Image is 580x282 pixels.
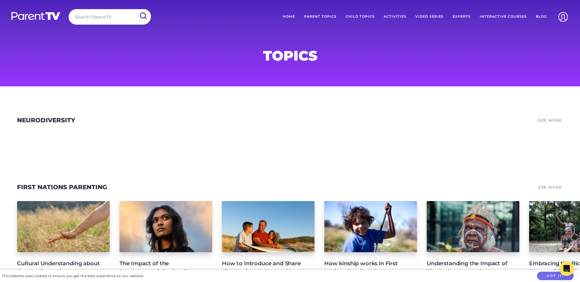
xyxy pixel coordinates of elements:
[17,259,100,276] h4: Cultural Understanding about Connection to Country
[2,273,144,279] div: This website uses cookies to ensure you get the best experience on our website.
[69,9,151,25] input: Search ParentTV
[379,9,411,24] a: Activities
[17,183,107,191] a: First Nations Parenting
[555,9,571,25] img: Account
[537,183,563,191] a: See More
[475,9,531,24] a: Interactive Courses
[17,117,75,124] a: Neurodiversity
[448,9,475,24] a: Experts
[135,9,151,23] input: Submit
[300,9,341,24] a: Parent Topics
[531,9,551,24] a: Blog
[537,116,563,125] a: See More
[559,261,574,276] div: Open Intercom Messenger
[427,259,510,276] h4: Understanding the Impact of The Stolen Generation
[324,259,407,276] h4: How kinship works in First Nations Family Cultures
[537,272,574,280] button: Got it!
[11,12,61,20] img: parenttv-logo-white.4c85aaf.svg
[341,9,379,24] a: Child Topics
[411,9,448,24] a: Video Series
[278,9,300,24] a: Home
[143,50,437,62] h1: Topics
